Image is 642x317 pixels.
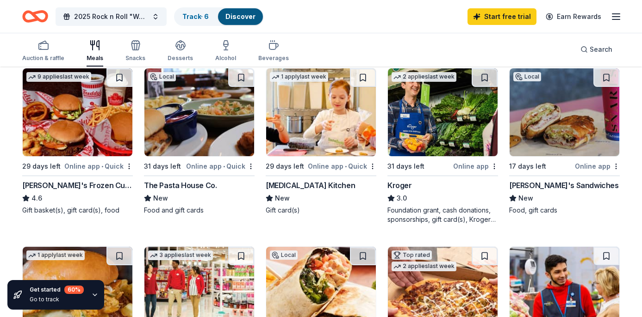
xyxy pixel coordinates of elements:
[144,161,181,172] div: 31 days left
[258,55,289,62] div: Beverages
[258,36,289,67] button: Beverages
[148,250,213,260] div: 3 applies last week
[64,160,133,172] div: Online app Quick
[30,286,84,294] div: Get started
[392,250,432,260] div: Top rated
[509,161,546,172] div: 17 days left
[31,193,42,204] span: 4.6
[186,160,255,172] div: Online app Quick
[144,68,255,215] a: Image for The Pasta House Co.Local31 days leftOnline app•QuickThe Pasta House Co.NewFood and gift...
[22,6,48,27] a: Home
[509,68,620,215] a: Image for Snarf's SandwichesLocal17 days leftOnline app[PERSON_NAME]'s SandwichesNewFood, gift cards
[144,68,254,156] img: Image for The Pasta House Co.
[590,44,612,55] span: Search
[270,250,298,260] div: Local
[22,36,64,67] button: Auction & raffle
[509,180,619,191] div: [PERSON_NAME]'s Sandwiches
[266,68,376,156] img: Image for Taste Buds Kitchen
[266,180,355,191] div: [MEDICAL_DATA] Kitchen
[387,180,412,191] div: Kroger
[388,68,498,156] img: Image for Kroger
[275,193,290,204] span: New
[144,206,255,215] div: Food and gift cards
[74,11,148,22] span: 2025 Rock n Roll "Woofstock" Bingo
[513,72,541,81] div: Local
[22,161,61,172] div: 29 days left
[509,206,620,215] div: Food, gift cards
[30,296,84,303] div: Go to track
[223,163,225,170] span: •
[174,7,264,26] button: Track· 6Discover
[148,72,176,81] div: Local
[153,193,168,204] span: New
[26,250,85,260] div: 1 apply last week
[182,12,209,20] a: Track· 6
[215,55,236,62] div: Alcohol
[266,161,304,172] div: 29 days left
[387,206,498,224] div: Foundation grant, cash donations, sponsorships, gift card(s), Kroger products
[87,36,103,67] button: Meals
[387,161,424,172] div: 31 days left
[345,163,347,170] span: •
[266,68,376,215] a: Image for Taste Buds Kitchen1 applylast week29 days leftOnline app•Quick[MEDICAL_DATA] KitchenNew...
[510,68,619,156] img: Image for Snarf's Sandwiches
[540,8,607,25] a: Earn Rewards
[23,68,132,156] img: Image for Freddy's Frozen Custard & Steakburgers
[101,163,103,170] span: •
[26,72,91,82] div: 9 applies last week
[168,36,193,67] button: Desserts
[575,160,620,172] div: Online app
[453,160,498,172] div: Online app
[387,68,498,224] a: Image for Kroger2 applieslast week31 days leftOnline appKroger3.0Foundation grant, cash donations...
[22,68,133,215] a: Image for Freddy's Frozen Custard & Steakburgers9 applieslast week29 days leftOnline app•Quick[PE...
[22,55,64,62] div: Auction & raffle
[392,262,456,271] div: 2 applies last week
[392,72,456,82] div: 2 applies last week
[215,36,236,67] button: Alcohol
[22,180,133,191] div: [PERSON_NAME]'s Frozen Custard & Steakburgers
[397,193,407,204] span: 3.0
[87,55,103,62] div: Meals
[573,40,620,59] button: Search
[144,180,217,191] div: The Pasta House Co.
[266,206,376,215] div: Gift card(s)
[168,55,193,62] div: Desserts
[270,72,328,82] div: 1 apply last week
[125,36,145,67] button: Snacks
[22,206,133,215] div: Gift basket(s), gift card(s), food
[308,160,376,172] div: Online app Quick
[225,12,256,20] a: Discover
[56,7,167,26] button: 2025 Rock n Roll "Woofstock" Bingo
[125,55,145,62] div: Snacks
[518,193,533,204] span: New
[64,286,84,294] div: 60 %
[467,8,536,25] a: Start free trial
